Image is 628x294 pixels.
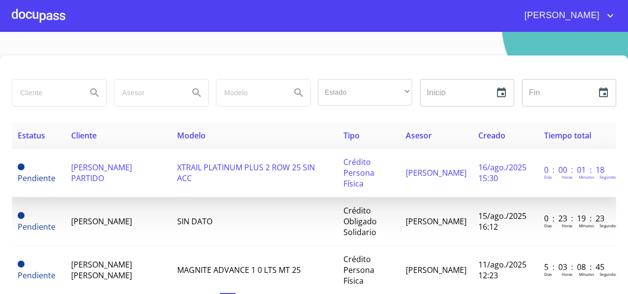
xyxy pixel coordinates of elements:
[216,80,283,106] input: search
[185,81,209,105] button: Search
[478,211,526,232] span: 15/ago./2025 16:12
[18,270,55,281] span: Pendiente
[18,261,25,267] span: Pendiente
[177,130,206,141] span: Modelo
[71,216,132,227] span: [PERSON_NAME]
[579,223,594,228] p: Minutos
[517,8,604,24] span: [PERSON_NAME]
[18,163,25,170] span: Pendiente
[600,223,618,228] p: Segundos
[18,173,55,184] span: Pendiente
[114,80,181,106] input: search
[83,81,106,105] button: Search
[579,174,594,180] p: Minutos
[478,162,526,184] span: 16/ago./2025 15:30
[71,130,97,141] span: Cliente
[71,162,132,184] span: [PERSON_NAME] PARTIDO
[579,271,594,277] p: Minutos
[177,162,315,184] span: XTRAIL PLATINUM PLUS 2 ROW 25 SIN ACC
[406,130,432,141] span: Asesor
[562,223,573,228] p: Horas
[177,265,301,275] span: MAGNITE ADVANCE 1 0 LTS MT 25
[287,81,311,105] button: Search
[18,212,25,219] span: Pendiente
[544,164,610,175] p: 0 : 00 : 01 : 18
[406,216,467,227] span: [PERSON_NAME]
[544,271,552,277] p: Dias
[18,221,55,232] span: Pendiente
[600,271,618,277] p: Segundos
[478,130,505,141] span: Creado
[544,174,552,180] p: Dias
[318,79,412,106] div: ​
[343,254,374,286] span: Crédito Persona Física
[544,223,552,228] p: Dias
[544,213,610,224] p: 0 : 23 : 19 : 23
[406,265,467,275] span: [PERSON_NAME]
[343,130,360,141] span: Tipo
[517,8,616,24] button: account of current user
[12,80,79,106] input: search
[562,271,573,277] p: Horas
[71,259,132,281] span: [PERSON_NAME] [PERSON_NAME]
[343,205,377,238] span: Crédito Obligado Solidario
[177,216,212,227] span: SIN DATO
[18,130,45,141] span: Estatus
[406,167,467,178] span: [PERSON_NAME]
[562,174,573,180] p: Horas
[544,262,610,272] p: 5 : 03 : 08 : 45
[544,130,591,141] span: Tiempo total
[600,174,618,180] p: Segundos
[478,259,526,281] span: 11/ago./2025 12:23
[343,157,374,189] span: Crédito Persona Física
